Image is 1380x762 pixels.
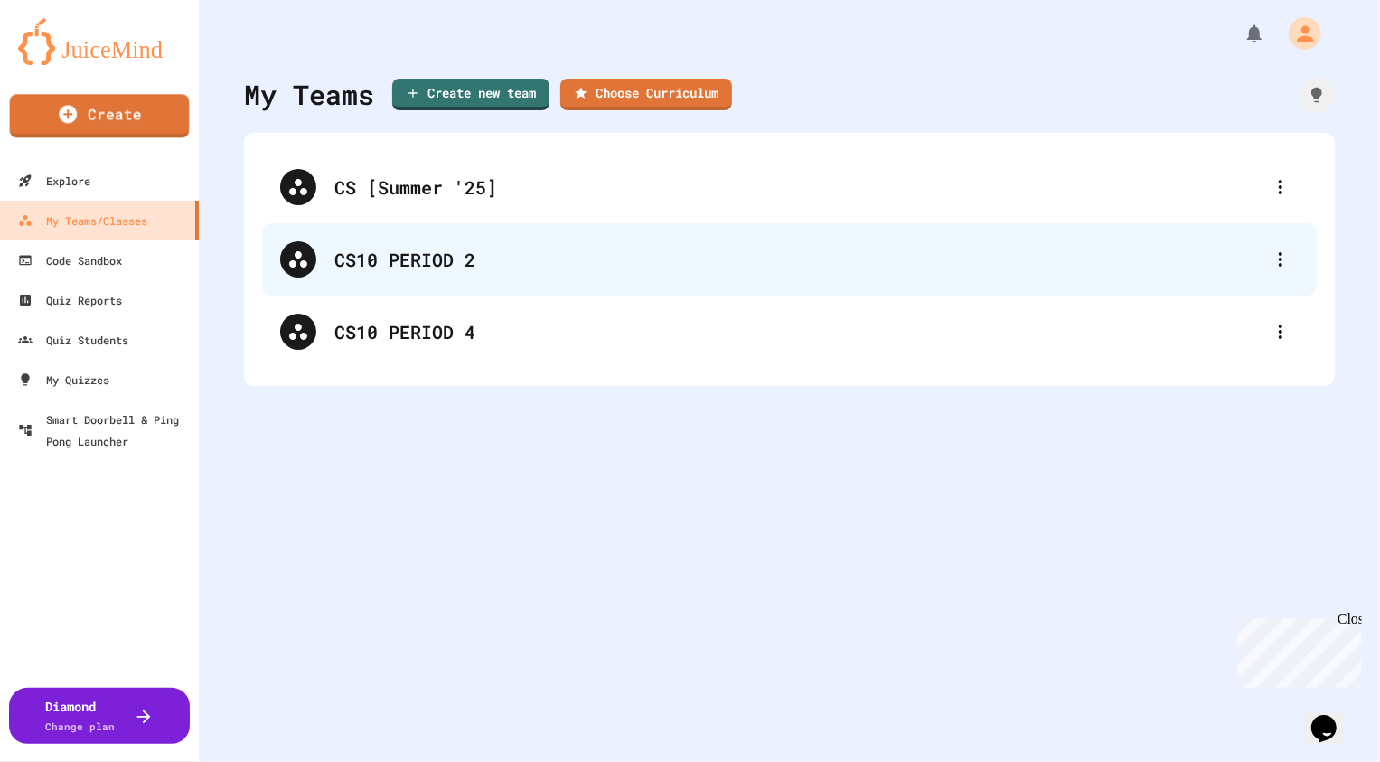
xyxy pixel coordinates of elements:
div: My Quizzes [18,369,109,390]
button: DiamondChange plan [9,688,190,744]
iframe: chat widget [1230,611,1362,688]
iframe: chat widget [1304,690,1362,744]
a: Create [10,94,190,137]
div: Chat with us now!Close [7,7,125,115]
div: Code Sandbox [18,249,122,271]
div: CS10 PERIOD 4 [262,296,1317,368]
span: Change plan [46,720,116,733]
div: My Teams/Classes [18,210,147,231]
div: CS [Summer '25] [262,151,1317,223]
div: How it works [1299,77,1335,113]
div: CS10 PERIOD 2 [334,246,1263,273]
div: Diamond [46,697,116,735]
div: My Teams [244,74,374,115]
a: Create new team [392,79,549,110]
a: Choose Curriculum [560,79,732,110]
div: Explore [18,170,90,192]
div: My Notifications [1210,18,1270,49]
div: Smart Doorbell & Ping Pong Launcher [18,409,192,452]
img: logo-orange.svg [18,18,181,65]
div: CS10 PERIOD 4 [334,318,1263,345]
div: Quiz Students [18,329,128,351]
div: Quiz Reports [18,289,122,311]
div: My Account [1270,13,1326,54]
div: CS [Summer '25] [334,174,1263,201]
div: CS10 PERIOD 2 [262,223,1317,296]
